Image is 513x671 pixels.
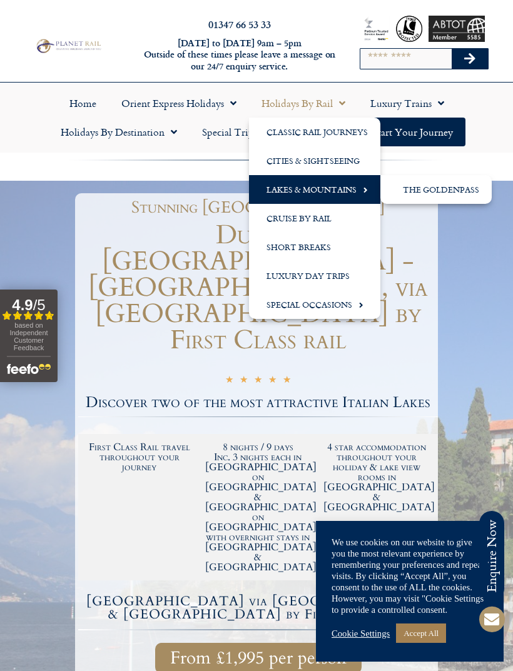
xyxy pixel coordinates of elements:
a: Accept All [396,623,446,643]
a: Special Trips [190,118,282,146]
nav: Menu [6,89,507,146]
div: 5/5 [225,374,291,387]
a: Classic Rail Journeys [249,118,380,146]
i: ★ [240,375,248,387]
i: ★ [283,375,291,387]
a: Holidays by Rail [249,89,358,118]
i: ★ [254,375,262,387]
a: Special Occasions [249,290,380,319]
h2: First Class Rail travel throughout your journey [86,442,193,472]
a: Holidays by Destination [48,118,190,146]
ul: Holidays by Rail [249,118,380,319]
a: Luxury Trains [358,89,457,118]
button: Search [452,49,488,69]
h6: [DATE] to [DATE] 9am – 5pm Outside of these times please leave a message on our 24/7 enquiry serv... [140,38,339,73]
span: From £1,995 per person [170,650,347,666]
a: Lakes & Mountains [249,175,380,204]
a: Orient Express Holidays [109,89,249,118]
a: Short Breaks [249,233,380,261]
ul: Lakes & Mountains [380,175,492,204]
h1: Duo of [GEOGRAPHIC_DATA] - [GEOGRAPHIC_DATA], via [GEOGRAPHIC_DATA] by First Class rail [78,222,438,353]
a: Home [57,89,109,118]
a: Cruise by Rail [249,204,380,233]
h4: [GEOGRAPHIC_DATA] via [GEOGRAPHIC_DATA] & [GEOGRAPHIC_DATA] by First Class Rail [80,595,436,621]
div: We use cookies on our website to give you the most relevant experience by remembering your prefer... [332,537,488,615]
a: Luxury Day Trips [249,261,380,290]
i: ★ [225,375,233,387]
h2: 4 star accommodation throughout your holiday & lake view rooms in [GEOGRAPHIC_DATA] & [GEOGRAPHIC... [323,442,430,512]
h2: Discover two of the most attractive Italian Lakes [78,395,438,410]
h2: 8 nights / 9 days Inc. 3 nights each in [GEOGRAPHIC_DATA] on [GEOGRAPHIC_DATA] & [GEOGRAPHIC_DATA... [205,442,312,572]
a: The GoldenPass [380,175,492,204]
a: Cookie Settings [332,628,390,639]
a: Cities & Sightseeing [249,146,380,175]
i: ★ [268,375,277,387]
a: Start your Journey [360,118,465,146]
a: 01347 66 53 33 [208,17,271,31]
img: Planet Rail Train Holidays Logo [34,38,103,54]
h1: Stunning [GEOGRAPHIC_DATA] [84,199,432,216]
